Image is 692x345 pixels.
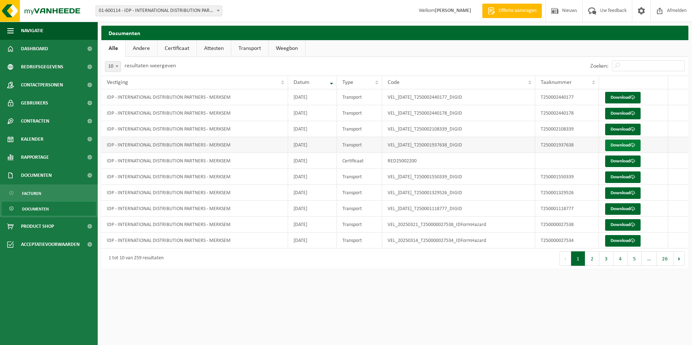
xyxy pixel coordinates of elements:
button: Previous [560,251,571,266]
button: 1 [571,251,585,266]
span: Taaknummer [541,80,572,85]
a: Facturen [2,186,96,200]
td: VEL_[DATE]_T250001550339_DIGID [382,169,535,185]
a: Download [605,108,641,119]
td: VEL_[DATE]_T250001118777_DIGID [382,201,535,217]
button: 4 [613,251,628,266]
span: Rapportage [21,148,49,166]
button: 3 [599,251,613,266]
td: Transport [337,137,382,153]
span: Type [342,80,353,85]
button: 2 [585,251,599,266]
td: [DATE] [288,121,337,137]
span: 01-600114 - IDP - INTERNATIONAL DISTRIBUTION PARTNERS - MERKSEM [96,6,222,16]
td: T250000027534 [535,233,599,248]
td: VEL_[DATE]_T250002440177_DIGID [382,89,535,105]
td: IDP - INTERNATIONAL DISTRIBUTION PARTNERS - MERKSEM [101,185,288,201]
td: Transport [337,233,382,248]
span: 01-600114 - IDP - INTERNATIONAL DISTRIBUTION PARTNERS - MERKSEM [96,5,222,16]
span: Bedrijfsgegevens [21,58,63,76]
td: IDP - INTERNATIONAL DISTRIBUTION PARTNERS - MERKSEM [101,121,288,137]
td: [DATE] [288,89,337,105]
td: VEL_20250314_T250000027534_IDFormHazard [382,233,535,248]
td: IDP - INTERNATIONAL DISTRIBUTION PARTNERS - MERKSEM [101,153,288,169]
td: IDP - INTERNATIONAL DISTRIBUTION PARTNERS - MERKSEM [101,201,288,217]
a: Download [605,171,641,183]
span: Code [388,80,400,85]
td: [DATE] [288,185,337,201]
td: VEL_[DATE]_T250002440178_DIGID [382,105,535,121]
td: T250002108339 [535,121,599,137]
a: Download [605,124,641,135]
span: Dashboard [21,40,48,58]
span: Kalender [21,130,43,148]
td: T250001118777 [535,201,599,217]
td: VEL_[DATE]_T250001329526_DIGID [382,185,535,201]
td: IDP - INTERNATIONAL DISTRIBUTION PARTNERS - MERKSEM [101,233,288,248]
span: Contactpersonen [21,76,63,94]
td: VEL_20250321_T250000027538_IDFormHazard [382,217,535,233]
td: T250002440178 [535,105,599,121]
span: Gebruikers [21,94,48,112]
td: [DATE] [288,217,337,233]
td: IDP - INTERNATIONAL DISTRIBUTION PARTNERS - MERKSEM [101,169,288,185]
a: Attesten [197,40,231,57]
button: Next [674,251,685,266]
td: T250001937638 [535,137,599,153]
span: 10 [105,61,121,72]
td: Transport [337,169,382,185]
span: Vestiging [107,80,128,85]
a: Documenten [2,202,96,216]
span: Documenten [22,202,49,216]
button: 26 [657,251,674,266]
td: [DATE] [288,233,337,248]
td: [DATE] [288,105,337,121]
a: Alle [101,40,125,57]
a: Download [605,219,641,231]
span: Documenten [21,166,52,184]
td: IDP - INTERNATIONAL DISTRIBUTION PARTNERS - MERKSEM [101,105,288,121]
td: Transport [337,201,382,217]
div: 1 tot 10 van 259 resultaten [105,252,164,265]
td: T250001329526 [535,185,599,201]
td: Transport [337,121,382,137]
td: T250002440177 [535,89,599,105]
td: Transport [337,185,382,201]
td: T250000027538 [535,217,599,233]
a: Download [605,92,641,103]
span: Datum [294,80,309,85]
td: IDP - INTERNATIONAL DISTRIBUTION PARTNERS - MERKSEM [101,89,288,105]
td: [DATE] [288,137,337,153]
a: Offerte aanvragen [482,4,542,18]
td: Transport [337,217,382,233]
span: Offerte aanvragen [497,7,538,14]
span: Facturen [22,187,41,200]
td: IDP - INTERNATIONAL DISTRIBUTION PARTNERS - MERKSEM [101,217,288,233]
span: Navigatie [21,22,43,40]
button: 5 [628,251,642,266]
td: Certificaat [337,153,382,169]
td: VEL_[DATE]_T250001937638_DIGID [382,137,535,153]
a: Download [605,140,641,151]
span: … [642,251,657,266]
a: Download [605,187,641,199]
td: [DATE] [288,153,337,169]
td: T250001550339 [535,169,599,185]
label: Zoeken: [590,63,608,69]
a: Download [605,235,641,247]
span: Acceptatievoorwaarden [21,235,80,254]
a: Transport [231,40,268,57]
a: Download [605,203,641,215]
td: VEL_[DATE]_T250002108339_DIGID [382,121,535,137]
td: Transport [337,89,382,105]
td: [DATE] [288,201,337,217]
h2: Documenten [101,26,688,40]
a: Andere [126,40,157,57]
td: IDP - INTERNATIONAL DISTRIBUTION PARTNERS - MERKSEM [101,137,288,153]
label: resultaten weergeven [125,63,176,69]
a: Weegbon [269,40,305,57]
span: Contracten [21,112,49,130]
a: Download [605,156,641,167]
td: RED25002200 [382,153,535,169]
td: [DATE] [288,169,337,185]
